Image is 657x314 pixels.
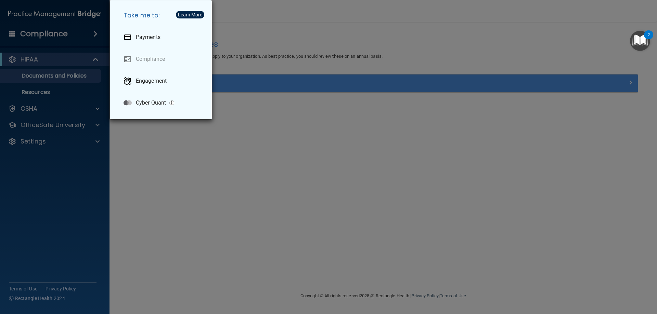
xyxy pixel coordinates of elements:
[136,78,167,84] p: Engagement
[630,31,650,51] button: Open Resource Center, 2 new notifications
[176,11,204,18] button: Learn More
[178,12,202,17] div: Learn More
[136,34,160,41] p: Payments
[647,35,650,44] div: 2
[118,50,206,69] a: Compliance
[136,99,166,106] p: Cyber Quant
[118,71,206,91] a: Engagement
[118,6,206,25] h5: Take me to:
[118,28,206,47] a: Payments
[118,93,206,112] a: Cyber Quant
